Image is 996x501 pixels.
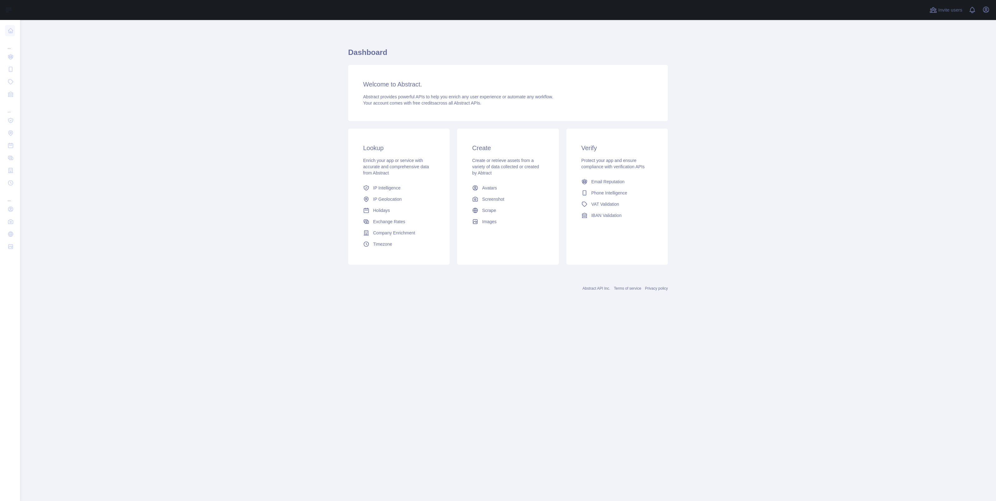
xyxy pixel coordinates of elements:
[363,101,481,106] span: Your account comes with across all Abstract APIs.
[363,80,653,89] h3: Welcome to Abstract.
[5,37,15,50] div: ...
[482,219,496,225] span: Images
[581,158,645,169] span: Protect your app and ensure compliance with verification APIs
[361,216,437,227] a: Exchange Rates
[614,286,641,291] a: Terms of service
[373,185,401,191] span: IP Intelligence
[482,207,496,214] span: Scrape
[373,241,392,247] span: Timezone
[348,47,668,62] h1: Dashboard
[591,179,625,185] span: Email Reputation
[5,101,15,114] div: ...
[472,158,539,175] span: Create or retrieve assets from a variety of data collected or created by Abtract
[579,210,655,221] a: IBAN Validation
[591,201,619,207] span: VAT Validation
[363,158,429,175] span: Enrich your app or service with accurate and comprehensive data from Abstract
[928,5,964,15] button: Invite users
[470,216,546,227] a: Images
[361,182,437,194] a: IP Intelligence
[470,182,546,194] a: Avatars
[579,199,655,210] a: VAT Validation
[5,190,15,202] div: ...
[472,144,544,152] h3: Create
[581,144,653,152] h3: Verify
[361,227,437,238] a: Company Enrichment
[579,187,655,199] a: Phone Intelligence
[413,101,434,106] span: free credits
[363,94,553,99] span: Abstract provides powerful APIs to help you enrich any user experience or automate any workflow.
[470,205,546,216] a: Scrape
[373,230,415,236] span: Company Enrichment
[373,196,402,202] span: IP Geolocation
[470,194,546,205] a: Screenshot
[373,207,390,214] span: Holidays
[591,190,627,196] span: Phone Intelligence
[361,205,437,216] a: Holidays
[645,286,668,291] a: Privacy policy
[579,176,655,187] a: Email Reputation
[482,196,504,202] span: Screenshot
[583,286,610,291] a: Abstract API Inc.
[482,185,497,191] span: Avatars
[591,212,622,219] span: IBAN Validation
[361,194,437,205] a: IP Geolocation
[373,219,405,225] span: Exchange Rates
[361,238,437,250] a: Timezone
[938,7,962,14] span: Invite users
[363,144,435,152] h3: Lookup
